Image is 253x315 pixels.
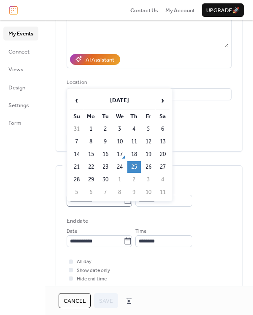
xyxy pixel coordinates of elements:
span: Cancel [64,297,86,305]
td: 20 [156,148,170,160]
img: logo [9,5,18,15]
td: 10 [113,136,126,148]
button: Cancel [59,293,91,308]
td: 16 [99,148,112,160]
td: 22 [84,161,98,173]
span: Upgrade 🚀 [206,6,240,15]
a: Connect [3,45,38,58]
td: 29 [84,174,98,186]
a: Settings [3,98,38,112]
td: 12 [142,136,155,148]
td: 23 [99,161,112,173]
td: 14 [70,148,83,160]
td: 2 [127,174,141,186]
td: 1 [84,123,98,135]
td: 1 [113,174,126,186]
td: 31 [70,123,83,135]
span: ‹ [70,92,83,109]
td: 15 [84,148,98,160]
span: Form [8,119,22,127]
td: 4 [127,123,141,135]
td: 9 [127,186,141,198]
span: Connect [8,48,30,56]
a: Form [3,116,38,129]
td: 11 [156,186,170,198]
th: [DATE] [84,92,155,110]
span: › [156,92,169,109]
td: 30 [99,174,112,186]
td: 26 [142,161,155,173]
td: 17 [113,148,126,160]
td: 9 [99,136,112,148]
span: Contact Us [130,6,158,15]
span: My Account [165,6,195,15]
td: 11 [127,136,141,148]
td: 13 [156,136,170,148]
td: 4 [156,174,170,186]
td: 25 [127,161,141,173]
th: We [113,110,126,122]
td: 6 [84,186,98,198]
span: Design [8,83,25,92]
div: Location [67,78,230,87]
th: Fr [142,110,155,122]
td: 3 [142,174,155,186]
span: Hide end time [77,275,107,283]
div: End date [67,217,88,225]
td: 21 [70,161,83,173]
th: Mo [84,110,98,122]
span: Settings [8,101,29,110]
span: All day [77,258,92,266]
span: Date [67,227,77,236]
a: My Events [3,27,38,40]
span: My Events [8,30,33,38]
td: 5 [70,186,83,198]
button: Upgrade🚀 [202,3,244,17]
td: 5 [142,123,155,135]
span: Show date only [77,267,110,275]
td: 18 [127,148,141,160]
th: Tu [99,110,112,122]
span: Views [8,65,23,74]
td: 19 [142,148,155,160]
td: 3 [113,123,126,135]
th: Th [127,110,141,122]
th: Su [70,110,83,122]
td: 10 [142,186,155,198]
td: 2 [99,123,112,135]
td: 8 [113,186,126,198]
a: Contact Us [130,6,158,14]
td: 7 [70,136,83,148]
div: AI Assistant [86,56,114,64]
td: 8 [84,136,98,148]
td: 27 [156,161,170,173]
a: Design [3,81,38,94]
th: Sa [156,110,170,122]
span: Time [135,227,146,236]
a: Views [3,62,38,76]
td: 6 [156,123,170,135]
td: 7 [99,186,112,198]
td: 28 [70,174,83,186]
button: AI Assistant [70,54,120,65]
td: 24 [113,161,126,173]
a: My Account [165,6,195,14]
